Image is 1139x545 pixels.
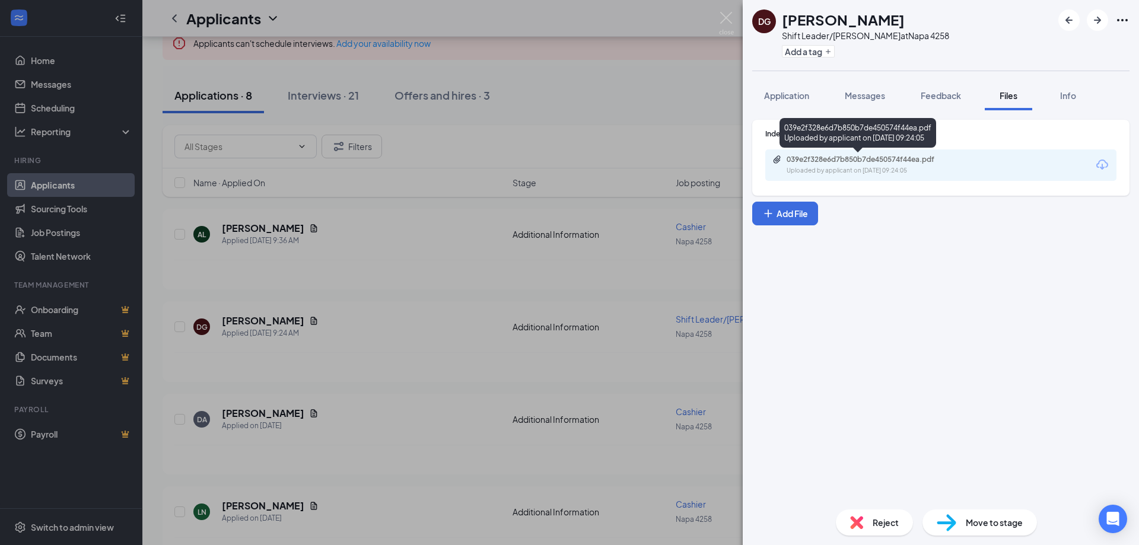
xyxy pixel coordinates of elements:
a: Paperclip039e2f328e6d7b850b7de450574f44ea.pdfUploaded by applicant on [DATE] 09:24:05 [772,155,965,176]
svg: Paperclip [772,155,782,164]
span: Feedback [921,90,961,101]
svg: Ellipses [1115,13,1130,27]
svg: ArrowRight [1090,13,1105,27]
div: Shift Leader/[PERSON_NAME] at Napa 4258 [782,30,949,42]
svg: Download [1095,158,1109,172]
span: Info [1060,90,1076,101]
svg: ArrowLeftNew [1062,13,1076,27]
h1: [PERSON_NAME] [782,9,905,30]
div: Indeed Resume [765,129,1116,139]
div: DG [758,15,771,27]
div: 039e2f328e6d7b850b7de450574f44ea.pdf [787,155,953,164]
div: Uploaded by applicant on [DATE] 09:24:05 [787,166,965,176]
span: Application [764,90,809,101]
div: 039e2f328e6d7b850b7de450574f44ea.pdf Uploaded by applicant on [DATE] 09:24:05 [780,118,936,148]
div: Open Intercom Messenger [1099,505,1127,533]
button: ArrowLeftNew [1058,9,1080,31]
span: Reject [873,516,899,529]
span: Messages [845,90,885,101]
button: Add FilePlus [752,202,818,225]
svg: Plus [762,208,774,219]
button: ArrowRight [1087,9,1108,31]
span: Files [1000,90,1017,101]
svg: Plus [825,48,832,55]
button: PlusAdd a tag [782,45,835,58]
span: Move to stage [966,516,1023,529]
